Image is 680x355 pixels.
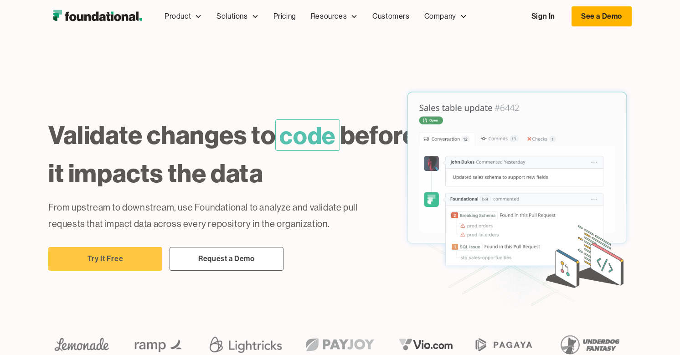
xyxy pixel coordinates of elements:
[266,1,304,31] a: Pricing
[157,1,209,31] div: Product
[48,200,388,232] p: From upstream to downstream, use Foundational to analyze and validate pull requests that impact d...
[522,7,564,26] a: Sign In
[48,7,146,26] a: home
[275,119,340,151] span: code
[365,1,417,31] a: Customers
[165,10,191,22] div: Product
[572,6,632,26] a: See a Demo
[209,1,266,31] div: Solutions
[48,247,162,271] a: Try It Free
[311,10,347,22] div: Resources
[424,10,456,22] div: Company
[304,1,365,31] div: Resources
[48,7,146,26] img: Foundational Logo
[216,10,247,22] div: Solutions
[170,247,283,271] a: Request a Demo
[48,116,420,192] h1: Validate changes to before it impacts the data
[417,1,474,31] div: Company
